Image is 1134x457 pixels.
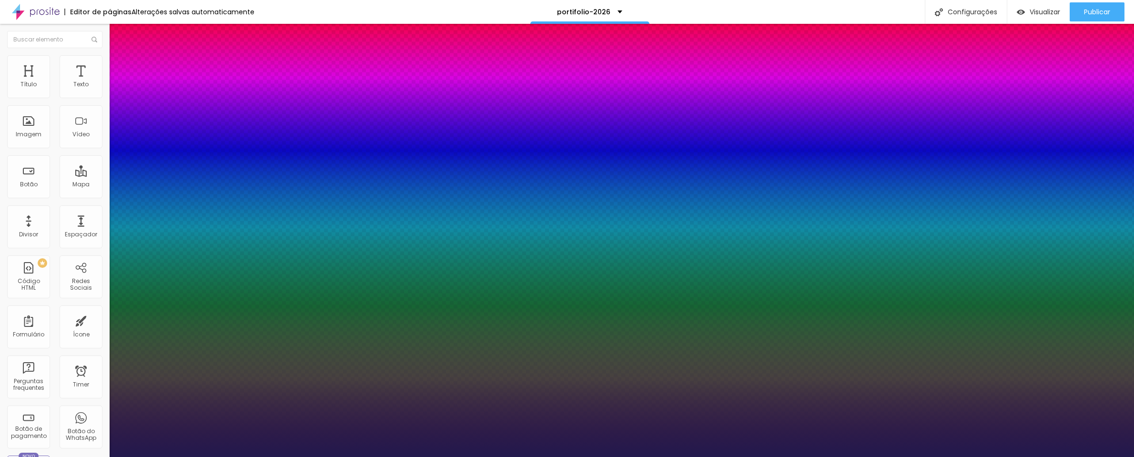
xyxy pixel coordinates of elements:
[16,131,41,138] div: Imagem
[62,428,100,442] div: Botão do WhatsApp
[1007,2,1070,21] button: Visualizar
[1070,2,1124,21] button: Publicar
[1017,8,1025,16] img: view-1.svg
[1084,8,1110,16] span: Publicar
[935,8,943,16] img: Icone
[64,9,132,15] div: Editor de páginas
[73,331,90,338] div: Ícone
[91,37,97,42] img: Icone
[72,131,90,138] div: Vídeo
[7,31,102,48] input: Buscar elemento
[20,181,38,188] div: Botão
[10,378,47,392] div: Perguntas frequentes
[13,331,44,338] div: Formulário
[73,381,89,388] div: Timer
[73,81,89,88] div: Texto
[72,181,90,188] div: Mapa
[19,231,38,238] div: Divisor
[557,9,610,15] p: portifolio-2026
[1030,8,1060,16] span: Visualizar
[132,9,254,15] div: Alterações salvas automaticamente
[10,426,47,439] div: Botão de pagamento
[20,81,37,88] div: Título
[10,278,47,292] div: Código HTML
[62,278,100,292] div: Redes Sociais
[65,231,97,238] div: Espaçador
